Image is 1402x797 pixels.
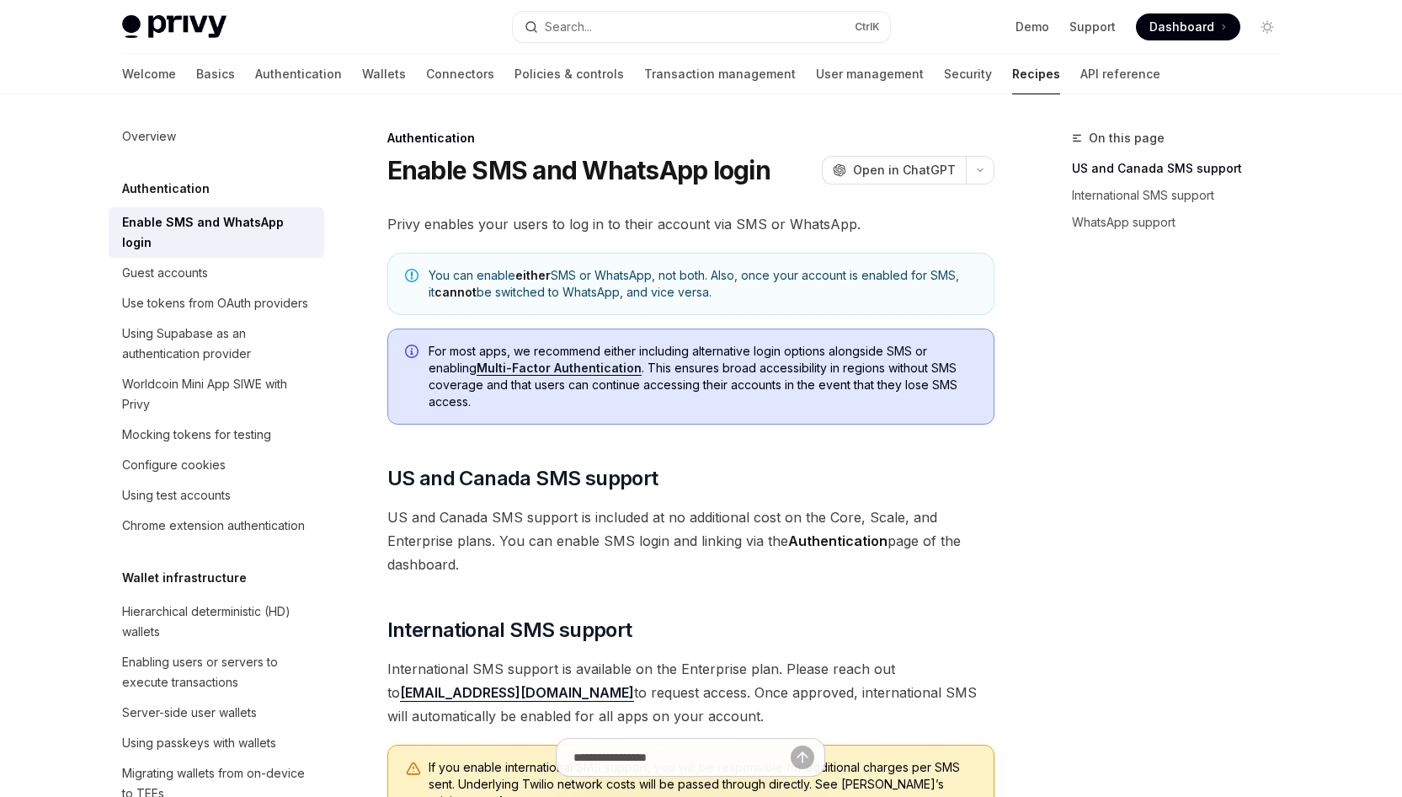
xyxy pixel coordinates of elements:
[1072,182,1294,209] a: International SMS support
[122,324,314,364] div: Using Supabase as an authentication provider
[122,652,314,693] div: Enabling users or servers to execute transactions
[109,420,324,450] a: Mocking tokens for testing
[405,269,418,282] svg: Note
[822,156,966,185] button: Open in ChatGPT
[122,15,227,39] img: light logo
[122,126,176,147] div: Overview
[387,465,658,492] span: US and Canada SMS support
[109,511,324,541] a: Chrome extension authentication
[387,212,994,236] span: Privy enables your users to log in to their account via SMS or WhatsApp.
[122,263,208,283] div: Guest accounts
[122,212,314,253] div: Enable SMS and WhatsApp login
[109,369,324,420] a: Worldcoin Mini App SIWE with Privy
[405,345,422,361] svg: Info
[1149,19,1214,35] span: Dashboard
[477,361,642,376] a: Multi-Factor Authentication
[122,293,308,313] div: Use tokens from OAuth providers
[109,318,324,369] a: Using Supabase as an authentication provider
[1136,13,1240,40] a: Dashboard
[109,728,324,758] a: Using passkeys with wallets
[122,516,305,536] div: Chrome extension authentication
[109,258,324,288] a: Guest accounts
[109,121,324,152] a: Overview
[255,54,342,94] a: Authentication
[122,455,226,475] div: Configure cookies
[109,698,324,728] a: Server-side user wallets
[944,54,992,94] a: Security
[513,12,890,42] button: Search...CtrlK
[109,207,324,258] a: Enable SMS and WhatsApp login
[109,450,324,480] a: Configure cookies
[1254,13,1281,40] button: Toggle dark mode
[1016,19,1049,35] a: Demo
[1069,19,1116,35] a: Support
[853,162,956,179] span: Open in ChatGPT
[122,374,314,415] div: Worldcoin Mini App SIWE with Privy
[387,155,770,185] h1: Enable SMS and WhatsApp login
[514,54,624,94] a: Policies & controls
[1080,54,1160,94] a: API reference
[122,602,314,642] div: Hierarchical deterministic (HD) wallets
[400,684,634,702] a: [EMAIL_ADDRESS][DOMAIN_NAME]
[429,343,977,410] span: For most apps, we recommend either including alternative login options alongside SMS or enabling ...
[1012,54,1060,94] a: Recipes
[362,54,406,94] a: Wallets
[387,617,632,644] span: International SMS support
[387,130,994,147] div: Authentication
[122,703,257,723] div: Server-side user wallets
[122,485,231,505] div: Using test accounts
[788,532,888,549] strong: Authentication
[1072,209,1294,236] a: WhatsApp support
[122,54,176,94] a: Welcome
[109,596,324,647] a: Hierarchical deterministic (HD) wallets
[429,267,977,301] span: You can enable SMS or WhatsApp, not both. Also, once your account is enabled for SMS, it be switc...
[791,746,814,769] button: Send message
[545,17,592,37] div: Search...
[109,480,324,511] a: Using test accounts
[855,20,880,34] span: Ctrl K
[426,54,494,94] a: Connectors
[122,425,271,445] div: Mocking tokens for testing
[109,288,324,318] a: Use tokens from OAuth providers
[1089,128,1165,148] span: On this page
[109,647,324,698] a: Enabling users or servers to execute transactions
[122,179,210,199] h5: Authentication
[122,733,276,753] div: Using passkeys with wallets
[644,54,796,94] a: Transaction management
[816,54,924,94] a: User management
[387,657,994,728] span: International SMS support is available on the Enterprise plan. Please reach out to to request acc...
[515,268,551,282] strong: either
[434,285,477,299] strong: cannot
[387,505,994,576] span: US and Canada SMS support is included at no additional cost on the Core, Scale, and Enterprise pl...
[1072,155,1294,182] a: US and Canada SMS support
[122,568,247,588] h5: Wallet infrastructure
[196,54,235,94] a: Basics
